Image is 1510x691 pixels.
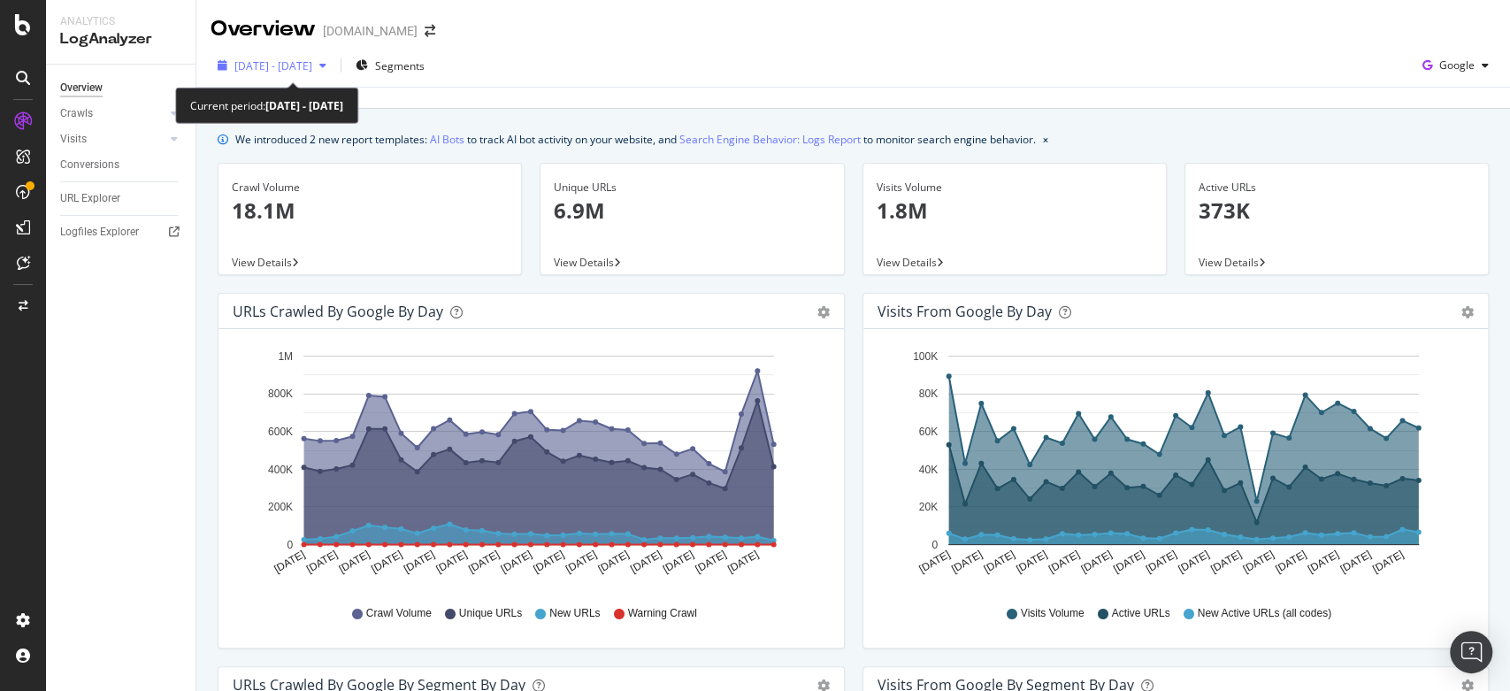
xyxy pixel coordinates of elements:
[375,58,425,73] span: Segments
[211,51,333,80] button: [DATE] - [DATE]
[46,46,198,60] div: Dominio: [DOMAIN_NAME]
[1014,548,1049,575] text: [DATE]
[549,606,600,621] span: New URLs
[278,350,293,363] text: 1M
[1143,548,1178,575] text: [DATE]
[268,464,293,476] text: 400K
[1078,548,1114,575] text: [DATE]
[233,343,821,589] svg: A chart.
[60,104,93,123] div: Crawls
[60,79,103,97] div: Overview
[178,103,192,117] img: tab_keywords_by_traffic_grey.svg
[93,104,135,116] div: Dominio
[1199,255,1259,270] span: View Details
[218,130,1489,149] div: info banner
[554,196,830,226] p: 6.9M
[918,388,937,401] text: 80K
[459,606,522,621] span: Unique URLs
[912,350,937,363] text: 100K
[60,189,120,208] div: URL Explorer
[50,28,87,42] div: v 4.0.25
[693,548,728,575] text: [DATE]
[211,14,316,44] div: Overview
[918,464,937,476] text: 40K
[268,388,293,401] text: 800K
[679,130,861,149] a: Search Engine Behavior: Logs Report
[661,548,696,575] text: [DATE]
[877,196,1153,226] p: 1.8M
[877,255,937,270] span: View Details
[287,539,293,551] text: 0
[197,104,294,116] div: Keyword (traffico)
[1199,180,1475,196] div: Active URLs
[1461,306,1474,319] div: gear
[531,548,566,575] text: [DATE]
[878,343,1466,589] svg: A chart.
[1415,51,1496,80] button: Google
[563,548,599,575] text: [DATE]
[878,303,1052,320] div: Visits from Google by day
[1439,58,1475,73] span: Google
[60,156,183,174] a: Conversions
[234,58,312,73] span: [DATE] - [DATE]
[628,548,663,575] text: [DATE]
[877,180,1153,196] div: Visits Volume
[499,548,534,575] text: [DATE]
[1111,548,1146,575] text: [DATE]
[60,156,119,174] div: Conversions
[1176,548,1211,575] text: [DATE]
[596,548,632,575] text: [DATE]
[73,103,88,117] img: tab_domain_overview_orange.svg
[304,548,340,575] text: [DATE]
[28,46,42,60] img: website_grey.svg
[725,548,761,575] text: [DATE]
[916,548,952,575] text: [DATE]
[60,104,165,123] a: Crawls
[918,501,937,513] text: 20K
[60,223,139,242] div: Logfiles Explorer
[60,130,87,149] div: Visits
[1046,548,1081,575] text: [DATE]
[918,426,937,438] text: 60K
[1305,548,1340,575] text: [DATE]
[1039,127,1053,152] button: close banner
[60,14,181,29] div: Analytics
[235,130,1036,149] div: We introduced 2 new report templates: to track AI bot activity on your website, and to monitor se...
[430,130,464,149] a: AI Bots
[1021,606,1085,621] span: Visits Volume
[60,189,183,208] a: URL Explorer
[817,306,830,319] div: gear
[60,223,183,242] a: Logfiles Explorer
[268,426,293,438] text: 600K
[232,255,292,270] span: View Details
[265,98,343,113] b: [DATE] - [DATE]
[28,28,42,42] img: logo_orange.svg
[425,25,435,37] div: arrow-right-arrow-left
[949,548,985,575] text: [DATE]
[337,548,372,575] text: [DATE]
[554,255,614,270] span: View Details
[60,29,181,50] div: LogAnalyzer
[190,96,343,116] div: Current period:
[1370,548,1406,575] text: [DATE]
[369,548,404,575] text: [DATE]
[349,51,432,80] button: Segments
[628,606,697,621] span: Warning Crawl
[402,548,437,575] text: [DATE]
[1450,631,1492,673] div: Open Intercom Messenger
[272,548,307,575] text: [DATE]
[232,196,508,226] p: 18.1M
[1199,196,1475,226] p: 373K
[232,180,508,196] div: Crawl Volume
[931,539,938,551] text: 0
[268,501,293,513] text: 200K
[1273,548,1308,575] text: [DATE]
[233,303,443,320] div: URLs Crawled by Google by day
[1111,606,1169,621] span: Active URLs
[1197,606,1330,621] span: New Active URLs (all codes)
[1207,548,1243,575] text: [DATE]
[981,548,1016,575] text: [DATE]
[1338,548,1373,575] text: [DATE]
